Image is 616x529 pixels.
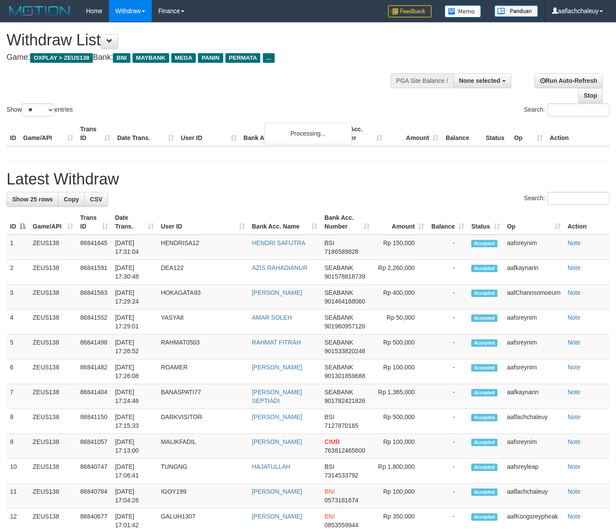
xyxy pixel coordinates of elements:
[428,334,468,359] td: -
[324,364,353,371] span: SEABANK
[7,359,29,384] td: 6
[324,239,334,246] span: BSI
[112,409,157,434] td: [DATE] 17:15:33
[29,260,77,285] td: ZEUS138
[29,310,77,334] td: ZEUS138
[30,53,93,63] span: OXPLAY > ZEUS138
[252,289,302,296] a: [PERSON_NAME]
[112,484,157,509] td: [DATE] 17:04:26
[157,409,248,434] td: DARKVISITOR
[459,77,500,84] span: None selected
[7,121,20,146] th: ID
[22,103,54,116] select: Showentries
[324,348,365,355] span: Copy 901533820248 to clipboard
[471,339,497,347] span: Accepted
[114,121,177,146] th: Date Trans.
[177,121,240,146] th: User ID
[471,240,497,247] span: Accepted
[373,484,428,509] td: Rp 100,000
[373,285,428,310] td: Rp 400,000
[471,265,497,272] span: Accepted
[265,123,352,144] div: Processing...
[64,196,79,203] span: Copy
[324,264,353,271] span: SEABANK
[198,53,223,63] span: PANIN
[7,409,29,434] td: 8
[324,389,353,396] span: SEABANK
[157,260,248,285] td: DEA122
[29,409,77,434] td: ZEUS138
[252,339,301,346] a: RAHMAT FITRAH
[568,438,581,445] a: Note
[494,5,538,17] img: panduan.png
[77,459,112,484] td: 86840747
[548,192,609,205] input: Search:
[568,463,581,470] a: Note
[7,484,29,509] td: 11
[324,422,358,429] span: Copy 7127870165 to clipboard
[324,372,365,379] span: Copy 901301859688 to clipboard
[471,290,497,297] span: Accepted
[77,310,112,334] td: 86841552
[324,413,334,420] span: BSI
[112,334,157,359] td: [DATE] 17:26:52
[112,260,157,285] td: [DATE] 17:30:48
[568,513,581,520] a: Note
[29,484,77,509] td: ZEUS138
[157,359,248,384] td: ROAMER
[248,210,321,235] th: Bank Acc. Name: activate to sort column ascending
[428,384,468,409] td: -
[568,339,581,346] a: Note
[7,334,29,359] td: 5
[428,409,468,434] td: -
[7,285,29,310] td: 3
[252,513,302,520] a: [PERSON_NAME]
[578,88,603,103] a: Stop
[7,459,29,484] td: 10
[428,210,468,235] th: Balance: activate to sort column ascending
[504,459,564,484] td: aafsreyleap
[225,53,261,63] span: PERMATA
[324,323,365,330] span: Copy 901960957120 to clipboard
[534,73,603,88] a: Run Auto-Refresh
[373,434,428,459] td: Rp 100,000
[428,235,468,260] td: -
[568,239,581,246] a: Note
[324,488,334,495] span: BNI
[58,192,85,207] a: Copy
[386,121,442,146] th: Amount
[324,298,365,305] span: Copy 901464168060 to clipboard
[428,285,468,310] td: -
[548,103,609,116] input: Search:
[252,389,302,404] a: [PERSON_NAME] SEPTIADI
[428,434,468,459] td: -
[324,447,365,454] span: Copy 763812465800 to clipboard
[568,413,581,420] a: Note
[373,459,428,484] td: Rp 1,800,000
[471,488,497,496] span: Accepted
[112,235,157,260] td: [DATE] 17:31:04
[112,310,157,334] td: [DATE] 17:29:01
[77,409,112,434] td: 86841150
[324,497,358,504] span: Copy 0573181674 to clipboard
[504,434,564,459] td: aafsreynim
[373,310,428,334] td: Rp 50,000
[373,409,428,434] td: Rp 500,000
[252,364,302,371] a: [PERSON_NAME]
[7,31,402,49] h1: Withdraw List
[373,359,428,384] td: Rp 100,000
[471,389,497,396] span: Accepted
[373,334,428,359] td: Rp 500,000
[112,210,157,235] th: Date Trans.: activate to sort column ascending
[7,103,73,116] label: Show entries
[568,364,581,371] a: Note
[252,314,292,321] a: AMAR SOLEH
[504,210,564,235] th: Op: activate to sort column ascending
[471,364,497,372] span: Accepted
[157,334,248,359] td: RAHMAT0503
[252,413,302,420] a: [PERSON_NAME]
[324,397,365,404] span: Copy 901782421826 to clipboard
[471,513,497,521] span: Accepted
[568,488,581,495] a: Note
[442,121,482,146] th: Balance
